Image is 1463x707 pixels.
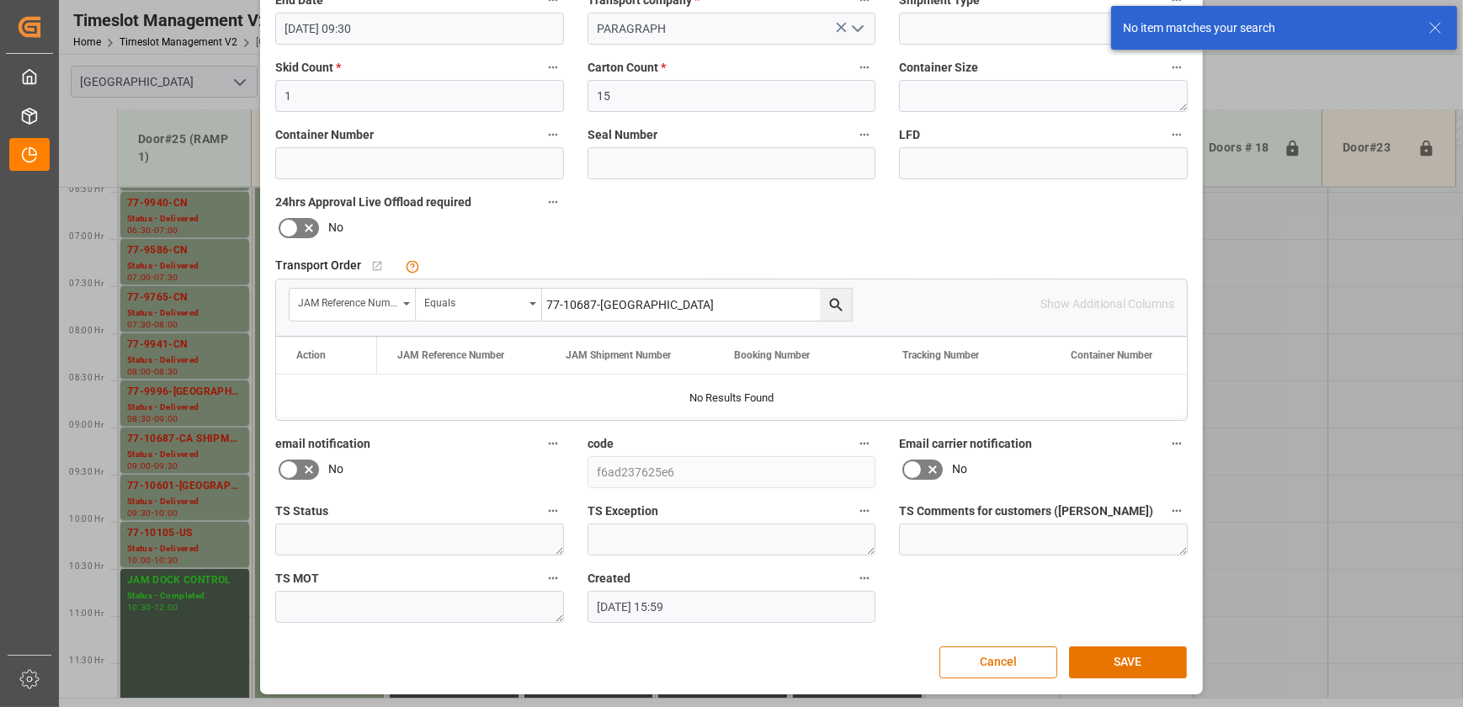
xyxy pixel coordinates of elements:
input: Type to search [542,289,852,321]
button: email notification [542,433,564,454]
span: Carton Count [588,59,666,77]
div: No item matches your search [1123,19,1412,37]
span: Container Size [899,59,978,77]
span: Email carrier notification [899,435,1032,453]
span: LFD [899,126,920,144]
button: Email carrier notification [1166,433,1188,454]
input: DD.MM.YYYY HH:MM [275,13,564,45]
button: LFD [1166,124,1188,146]
span: Container Number [275,126,374,144]
button: TS Comments for customers ([PERSON_NAME]) [1166,500,1188,522]
button: TS MOT [542,567,564,589]
button: TS Status [542,500,564,522]
span: Skid Count [275,59,341,77]
span: TS MOT [275,570,319,587]
span: Transport Order [275,257,361,274]
span: JAM Reference Number [397,349,504,361]
button: code [854,433,875,454]
button: Created [854,567,875,589]
button: Seal Number [854,124,875,146]
button: open menu [416,289,542,321]
span: email notification [275,435,370,453]
span: TS Exception [588,502,658,520]
span: Seal Number [588,126,657,144]
span: TS Comments for customers ([PERSON_NAME]) [899,502,1153,520]
button: open menu [290,289,416,321]
span: No [328,460,343,478]
button: Skid Count * [542,56,564,78]
button: SAVE [1069,646,1187,678]
span: JAM Shipment Number [566,349,671,361]
div: Equals [424,291,524,311]
span: 24hrs Approval Live Offload required [275,194,471,211]
button: Cancel [939,646,1057,678]
span: Created [588,570,630,587]
div: Action [296,349,326,361]
button: 24hrs Approval Live Offload required [542,191,564,213]
span: No [952,460,967,478]
button: Container Size [1166,56,1188,78]
button: search button [820,289,852,321]
div: JAM Reference Number [298,291,397,311]
button: Carton Count * [854,56,875,78]
span: Booking Number [734,349,810,361]
button: TS Exception [854,500,875,522]
button: Container Number [542,124,564,146]
span: Container Number [1071,349,1152,361]
span: Tracking Number [902,349,979,361]
span: code [588,435,614,453]
button: open menu [844,16,870,42]
span: TS Status [275,502,328,520]
span: No [328,219,343,237]
input: DD.MM.YYYY HH:MM [588,591,876,623]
